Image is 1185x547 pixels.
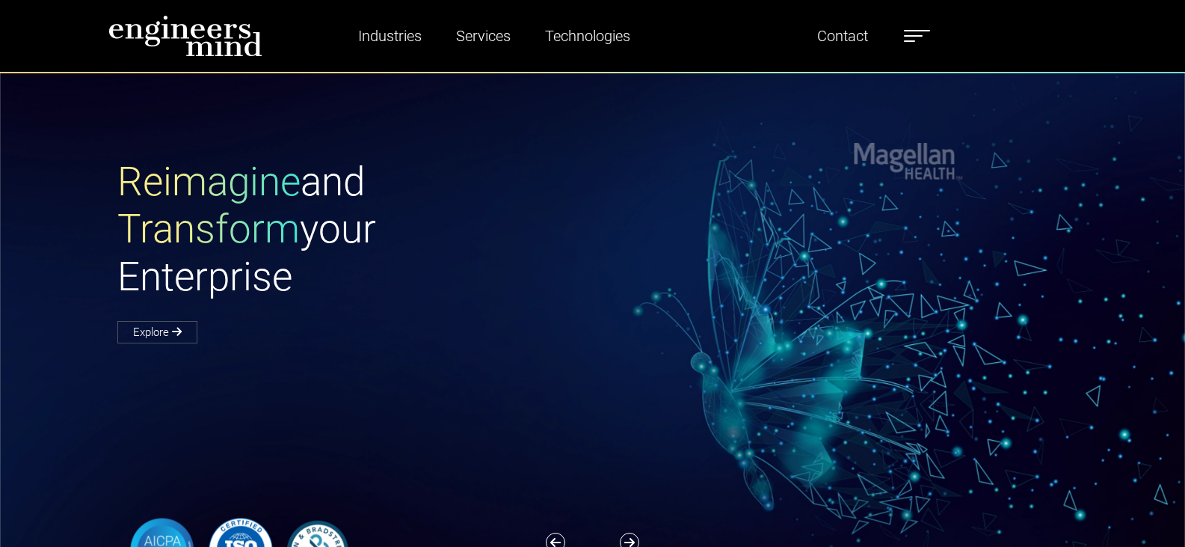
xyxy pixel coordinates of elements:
a: Industries [352,19,428,53]
a: Contact [811,19,874,53]
span: Transform [117,206,300,252]
a: Technologies [539,19,636,53]
h1: and your Enterprise [117,159,593,302]
img: logo [108,15,262,57]
span: Reimagine [117,159,301,205]
a: Explore [117,321,197,343]
a: Services [450,19,517,53]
